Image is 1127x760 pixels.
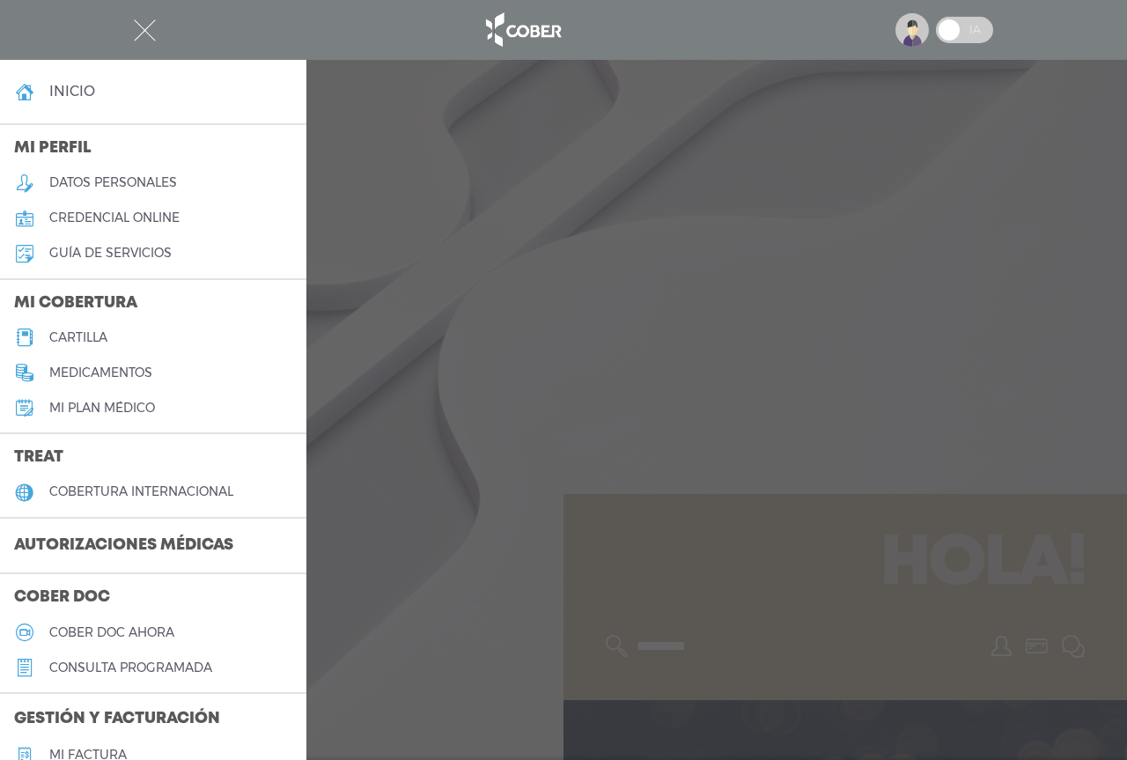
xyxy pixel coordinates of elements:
[49,401,155,416] h5: Mi plan médico
[134,19,156,41] img: Cober_menu-close-white.svg
[49,246,172,261] h5: guía de servicios
[49,484,233,499] h5: cobertura internacional
[49,365,152,380] h5: medicamentos
[49,660,212,675] h5: consulta programada
[476,9,569,51] img: logo_cober_home-white.png
[49,625,174,640] h5: Cober doc ahora
[49,175,177,190] h5: datos personales
[895,13,929,47] img: profile-placeholder.svg
[49,210,180,225] h5: credencial online
[49,330,107,345] h5: cartilla
[49,83,95,100] h4: inicio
